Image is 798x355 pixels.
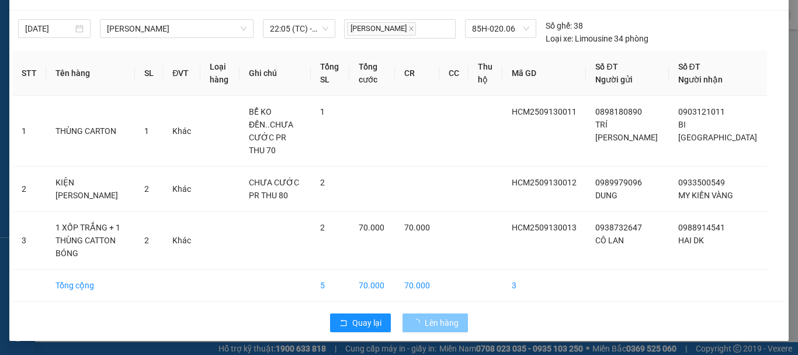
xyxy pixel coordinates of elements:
th: STT [12,51,46,96]
td: 3 [12,212,46,270]
span: rollback [339,319,348,328]
span: 0988914541 [678,223,725,232]
button: rollbackQuay lại [330,313,391,332]
span: 0938732647 [595,223,642,232]
td: Khác [163,167,200,212]
th: Tên hàng [46,51,135,96]
div: Limousine 34 phòng [546,32,648,45]
div: HCM2509130031 [111,78,206,106]
span: down [240,25,247,32]
span: 2 [144,184,149,194]
span: 70.000 [404,223,430,232]
th: CR [395,51,439,96]
td: 70.000 [349,270,395,302]
span: Số ĐT [678,62,700,71]
span: 0903121011 [678,107,725,116]
span: 1 [144,126,149,136]
span: HCM2509130013 [512,223,577,232]
th: Ghi chú [240,51,311,96]
button: Lên hàng [403,313,468,332]
span: CHƯA CƯỚC PR THU 80 [249,178,299,200]
span: [PERSON_NAME] [347,22,416,36]
div: 1 / 1 [10,78,33,136]
span: TRÍ [PERSON_NAME] [595,120,658,142]
span: 85H-020.06 [472,20,529,37]
td: 3 [502,270,586,302]
td: KIỆN [PERSON_NAME] [46,167,135,212]
td: 2 [12,167,46,212]
span: MY KIẾN VÀNG [678,191,733,200]
input: 13/09/2025 [25,22,73,35]
th: CC [439,51,469,96]
span: HCM2509130011 [512,107,577,116]
div: Tên hàng: HỘP DẸP ĐEN LK ( : 1 ) [10,26,206,55]
td: Khác [163,96,200,167]
div: 38 [546,19,583,32]
td: 1 XỐP TRẮNG + 1 THÙNG CATTON BÓNG [46,212,135,270]
span: HCM2509130012 [512,178,577,187]
span: Loại xe: [546,32,573,45]
span: loading [412,319,425,327]
span: 0898180890 [595,107,642,116]
span: 70.000 [359,223,384,232]
span: DUNG [595,191,617,200]
td: 1 [12,96,46,167]
span: 2 [320,223,325,232]
span: Người nhận [678,75,723,84]
td: 5 [311,270,349,302]
span: Số ghế: [546,19,572,32]
span: SL [31,39,47,56]
th: SL [135,51,163,96]
span: CÔ LAN [595,236,624,245]
span: Người gửi [595,75,633,84]
th: Tổng SL [311,51,349,96]
th: Thu hộ [469,51,503,96]
th: Tổng cước [349,51,395,96]
div: Ghi chú: [10,55,206,70]
span: CC [110,6,124,19]
th: Mã GD [502,51,586,96]
td: Khác [163,212,200,270]
td: 70.000 [395,270,439,302]
th: Loại hàng [200,51,240,96]
span: BỂ KO ĐỀN..CHƯA CƯỚC PR THU 70 [249,107,293,155]
span: 0989979096 [595,178,642,187]
span: Lên hàng [425,316,459,329]
th: ĐVT [163,51,200,96]
span: 22:05 (TC) - 85H-020.06 [270,20,328,37]
span: HAI DK [678,236,704,245]
td: Tổng cộng [46,270,135,302]
span: CHƯA CƯỚC PR THU 30 [47,56,164,68]
span: BI [GEOGRAPHIC_DATA] [678,120,757,142]
td: THÙNG CARTON [46,96,135,167]
span: close [408,26,414,32]
span: Hồ Chí Minh - Phan Rang [107,20,247,37]
span: 1 [320,107,325,116]
span: Quay lại [352,316,381,329]
span: 2 [320,178,325,187]
span: 2 [144,236,149,245]
span: Số ĐT [595,62,617,71]
span: 0933500549 [678,178,725,187]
